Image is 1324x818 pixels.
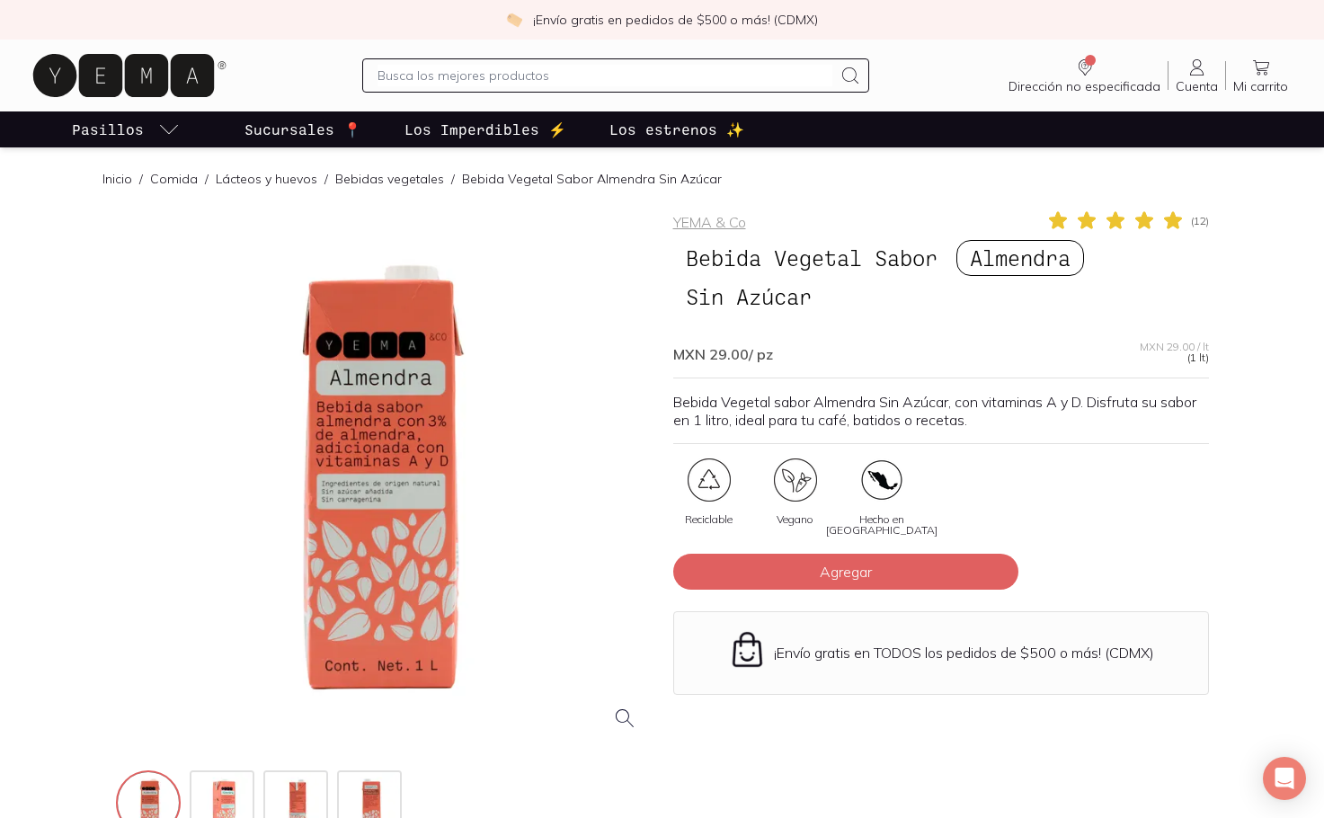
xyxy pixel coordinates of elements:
[774,458,817,502] img: certificate_86a4b5dc-104e-40e4-a7f8-89b43527f01f=fwebp-q70-w96
[462,170,722,188] p: Bebida Vegetal Sabor Almendra Sin Azúcar
[198,170,216,188] span: /
[444,170,462,188] span: /
[774,644,1154,662] p: ¡Envío gratis en TODOS los pedidos de $500 o más! (CDMX)
[68,111,183,147] a: pasillo-todos-link
[533,11,818,29] p: ¡Envío gratis en pedidos de $500 o más! (CDMX)
[860,458,903,502] img: artboard-3-copy-22x_c9daec04-8bad-4784-930e-66672e948571=fwebp-q70-w96
[1168,57,1225,94] a: Cuenta
[688,458,731,502] img: certificate_48a53943-26ef-4015-b3aa-8f4c5fdc4728=fwebp-q70-w96
[401,111,570,147] a: Los Imperdibles ⚡️
[956,240,1084,276] span: Almendra
[673,241,950,275] span: Bebida Vegetal Sabor
[244,119,361,140] p: Sucursales 📍
[673,345,773,363] span: MXN 29.00 / pz
[1233,78,1288,94] span: Mi carrito
[404,119,566,140] p: Los Imperdibles ⚡️
[685,514,733,525] span: Reciclable
[72,119,144,140] p: Pasillos
[1263,757,1306,800] div: Open Intercom Messenger
[1176,78,1218,94] span: Cuenta
[673,554,1018,590] button: Agregar
[1187,352,1209,363] span: (1 lt)
[216,171,317,187] a: Lácteos y huevos
[150,171,198,187] a: Comida
[606,111,748,147] a: Los estrenos ✨
[506,12,522,28] img: check
[826,514,937,536] span: Hecho en [GEOGRAPHIC_DATA]
[673,393,1209,429] p: Bebida Vegetal sabor Almendra Sin Azúcar, con vitaminas A y D. Disfruta su sabor en 1 litro, idea...
[317,170,335,188] span: /
[777,514,813,525] span: Vegano
[1140,342,1209,352] span: MXN 29.00 / lt
[335,171,444,187] a: Bebidas vegetales
[132,170,150,188] span: /
[241,111,365,147] a: Sucursales 📍
[1226,57,1295,94] a: Mi carrito
[378,65,832,86] input: Busca los mejores productos
[102,171,132,187] a: Inicio
[820,563,872,581] span: Agregar
[673,280,824,314] span: Sin Azúcar
[673,213,746,231] a: YEMA & Co
[1191,216,1209,227] span: ( 12 )
[1001,57,1168,94] a: Dirección no especificada
[728,630,767,669] img: Envío
[609,119,744,140] p: Los estrenos ✨
[1009,78,1160,94] span: Dirección no especificada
